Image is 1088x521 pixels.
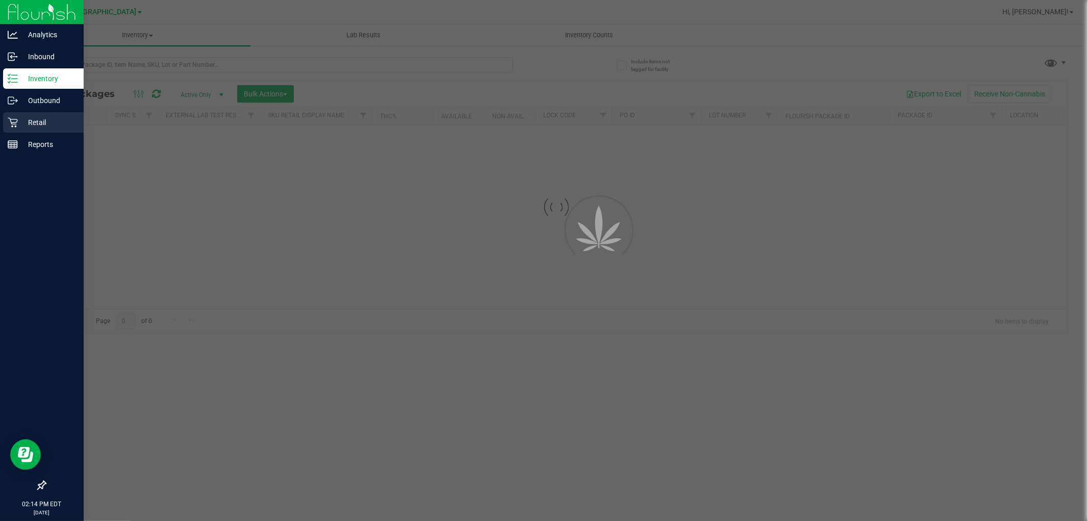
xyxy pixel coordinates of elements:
[8,52,18,62] inline-svg: Inbound
[18,51,79,63] p: Inbound
[18,72,79,85] p: Inventory
[10,439,41,470] iframe: Resource center
[8,95,18,106] inline-svg: Outbound
[5,500,79,509] p: 02:14 PM EDT
[18,116,79,129] p: Retail
[18,94,79,107] p: Outbound
[8,117,18,128] inline-svg: Retail
[18,29,79,41] p: Analytics
[18,138,79,151] p: Reports
[8,73,18,84] inline-svg: Inventory
[5,509,79,516] p: [DATE]
[8,30,18,40] inline-svg: Analytics
[8,139,18,150] inline-svg: Reports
